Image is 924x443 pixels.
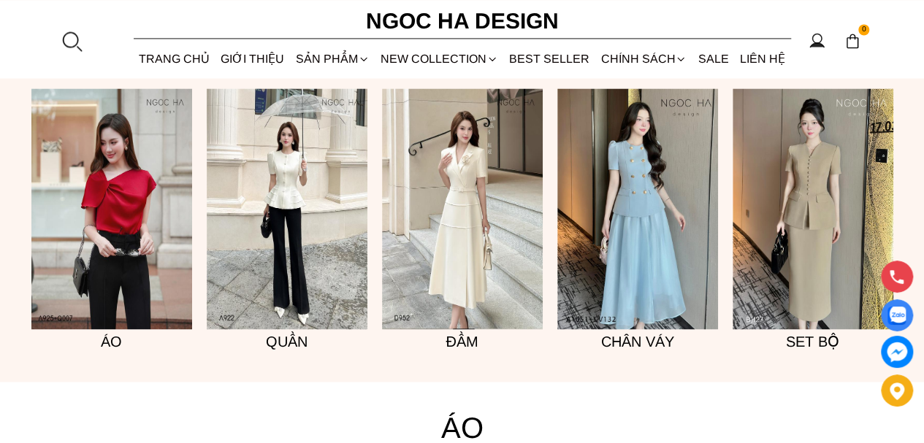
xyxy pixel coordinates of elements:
h5: Áo [31,329,192,353]
img: Display image [887,307,906,325]
font: Set bộ [786,333,839,349]
img: 3(15) [733,88,893,329]
span: 0 [858,24,870,36]
a: messenger [881,336,913,368]
div: SẢN PHẨM [290,39,375,78]
a: NEW COLLECTION [375,39,503,78]
a: LIÊN HỆ [734,39,790,78]
a: 2(9) [207,88,367,329]
a: GIỚI THIỆU [215,39,290,78]
a: 3(7) [31,88,192,329]
img: img-CART-ICON-ksit0nf1 [844,33,860,49]
a: BEST SELLER [504,39,595,78]
div: Chính sách [595,39,692,78]
a: 3(9) [382,88,543,329]
a: Ngoc Ha Design [353,4,572,39]
h5: Chân váy [557,329,718,353]
a: 7(3) [557,88,718,329]
a: TRANG CHỦ [134,39,215,78]
h5: Đầm [382,329,543,353]
a: Display image [881,299,913,331]
a: SALE [692,39,734,78]
h5: Quần [207,329,367,353]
